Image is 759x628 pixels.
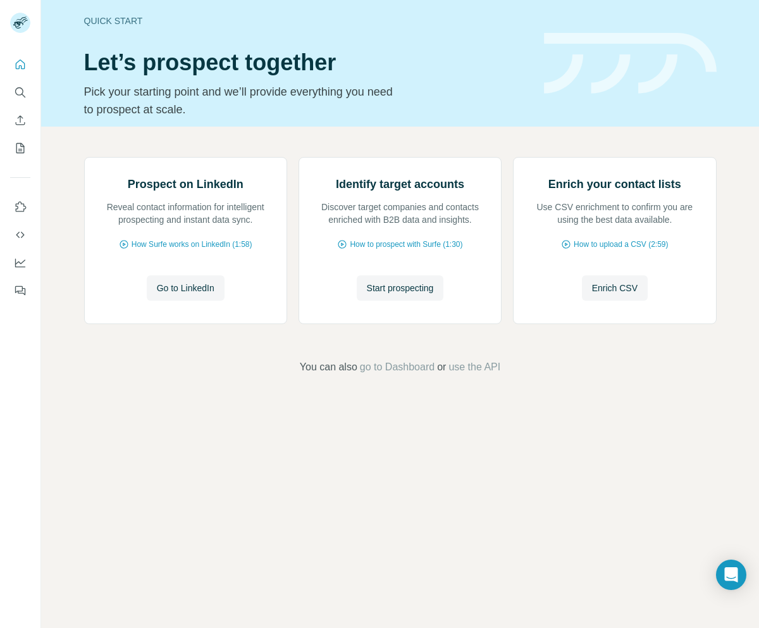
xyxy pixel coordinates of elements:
[574,239,668,250] span: How to upload a CSV (2:59)
[582,275,648,301] button: Enrich CSV
[592,282,638,294] span: Enrich CSV
[448,360,500,375] button: use the API
[10,53,30,76] button: Quick start
[84,50,529,75] h1: Let’s prospect together
[548,175,681,193] h2: Enrich your contact lists
[128,175,244,193] h2: Prospect on LinkedIn
[10,223,30,246] button: Use Surfe API
[84,83,401,118] p: Pick your starting point and we’ll provide everything you need to prospect at scale.
[147,275,225,301] button: Go to LinkedIn
[312,201,488,226] p: Discover target companies and contacts enriched with B2B data and insights.
[437,360,446,375] span: or
[10,251,30,274] button: Dashboard
[357,275,444,301] button: Start prospecting
[336,175,464,193] h2: Identify target accounts
[132,239,252,250] span: How Surfe works on LinkedIn (1:58)
[157,282,214,294] span: Go to LinkedIn
[716,560,746,590] div: Open Intercom Messenger
[84,15,529,27] div: Quick start
[544,33,717,94] img: banner
[367,282,434,294] span: Start prospecting
[10,137,30,160] button: My lists
[10,196,30,218] button: Use Surfe on LinkedIn
[526,201,703,226] p: Use CSV enrichment to confirm you are using the best data available.
[300,360,357,375] span: You can also
[360,360,435,375] button: go to Dashboard
[10,109,30,132] button: Enrich CSV
[350,239,462,250] span: How to prospect with Surfe (1:30)
[10,81,30,104] button: Search
[97,201,274,226] p: Reveal contact information for intelligent prospecting and instant data sync.
[10,279,30,302] button: Feedback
